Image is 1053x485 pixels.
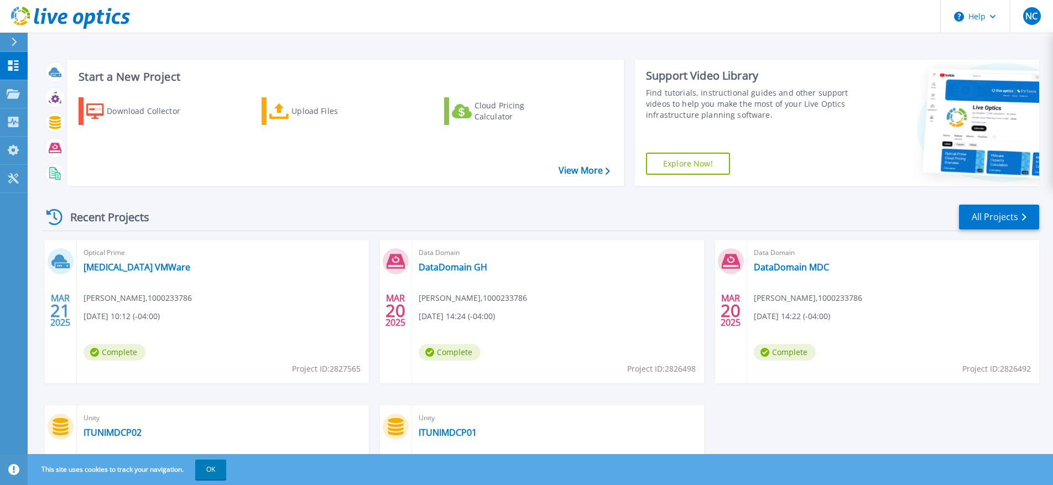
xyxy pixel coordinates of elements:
a: Cloud Pricing Calculator [444,97,567,125]
span: [DATE] 14:22 (-04:00) [754,310,830,322]
a: ITUNIMDCP01 [419,427,477,438]
a: DataDomain MDC [754,262,829,273]
a: All Projects [959,205,1039,230]
div: Find tutorials, instructional guides and other support videos to help you make the most of your L... [646,87,852,121]
span: Data Domain [419,247,697,259]
a: Explore Now! [646,153,730,175]
span: [DATE] 10:12 (-04:00) [84,310,160,322]
span: Complete [754,344,816,361]
h3: Start a New Project [79,71,609,83]
span: Optical Prime [84,247,362,259]
span: 20 [385,306,405,315]
a: DataDomain GH [419,262,487,273]
a: View More [559,165,610,176]
div: MAR 2025 [385,290,406,331]
button: OK [195,460,226,479]
a: ITUNIMDCP02 [84,427,142,438]
span: Complete [84,344,145,361]
span: 20 [721,306,741,315]
span: NC [1025,12,1038,20]
div: Cloud Pricing Calculator [475,100,563,122]
span: This site uses cookies to track your navigation. [30,460,226,479]
a: Download Collector [79,97,202,125]
div: MAR 2025 [720,290,741,331]
span: Data Domain [754,247,1033,259]
span: Complete [419,344,481,361]
div: Upload Files [291,100,380,122]
div: MAR 2025 [50,290,71,331]
div: Download Collector [107,100,195,122]
span: Project ID: 2827565 [292,363,361,375]
span: [DATE] 14:24 (-04:00) [419,310,495,322]
span: [PERSON_NAME] , 1000233786 [419,292,527,304]
a: [MEDICAL_DATA] VMWare [84,262,190,273]
span: Project ID: 2826498 [627,363,696,375]
span: [PERSON_NAME] , 1000233786 [84,292,192,304]
div: Recent Projects [43,204,164,231]
span: Unity [84,412,362,424]
span: [PERSON_NAME] , 1000233786 [754,292,862,304]
span: 21 [50,306,70,315]
span: Unity [419,412,697,424]
span: Project ID: 2826492 [962,363,1031,375]
div: Support Video Library [646,69,852,83]
a: Upload Files [262,97,385,125]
